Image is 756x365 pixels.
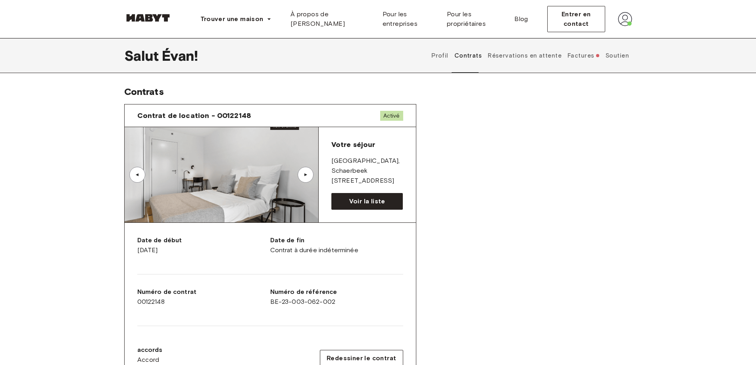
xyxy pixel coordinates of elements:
font: Profil [431,52,448,59]
font: Contrat de location - 00122148 [137,111,251,120]
font: Blog [514,15,528,23]
font: accords [137,346,163,353]
font: [DATE] [137,246,158,254]
font: Numéro de contrat [137,288,197,295]
font: Date de début [137,236,182,244]
font: 00122148 [137,298,165,305]
font: ▲ [134,172,140,177]
font: Votre séjour [331,140,375,149]
font: ▲ [303,172,309,177]
font: Réservations en attente [488,52,562,59]
font: Contrats [124,86,164,97]
font: ! [194,47,198,64]
font: Évan [162,47,194,64]
button: Entrer en contact [547,6,605,32]
font: Entrer en contact [562,10,591,27]
a: Blog [508,6,535,32]
font: Numéro de référence [270,288,337,295]
a: Pour les entreprises [376,6,441,32]
font: À propos de [PERSON_NAME] [290,10,345,27]
button: Trouver une maison [194,11,278,27]
font: Date de fin [270,236,305,244]
font: Soutien [606,52,629,59]
font: [STREET_ADDRESS] [331,177,394,184]
font: Voir la liste [349,197,385,205]
a: À propos de [PERSON_NAME] [284,6,376,32]
img: Habyt [124,14,172,22]
font: BE-23-003-062-002 [270,298,336,305]
font: Contrats [454,52,482,59]
a: Accord [137,355,163,365]
div: onglets de profil utilisateur [429,38,632,73]
font: Salut [124,47,159,64]
font: Pour les entreprises [383,10,417,27]
font: [GEOGRAPHIC_DATA] [331,157,399,164]
font: Contrat à durée indéterminée [270,246,358,254]
font: Accord [137,356,160,363]
font: Redessiner le contrat [327,354,396,362]
font: Activé [383,112,400,119]
font: Pour les propriétaires [447,10,486,27]
font: Factures [567,52,594,59]
a: Pour les propriétaires [441,6,508,32]
a: Voir la liste [331,193,403,210]
img: Image de la pièce [125,127,318,222]
img: avatar [618,12,632,26]
font: Trouver une maison [200,15,264,23]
